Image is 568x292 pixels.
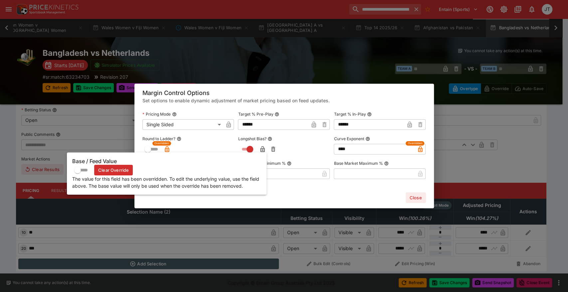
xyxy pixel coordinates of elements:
[94,165,133,175] button: Clear Override
[142,119,224,130] div: Single Sided
[334,111,366,117] p: Target % In-Play
[72,158,261,165] h6: Base / Feed Value
[142,89,426,97] h5: Margin Control Options
[334,160,383,166] p: Base Market Maximum %
[72,175,261,189] p: The value for this field has been overridden. To edit the underlying value, use the field above. ...
[154,141,169,146] span: Overridden
[142,97,426,104] h6: Set options to enable dynamic adjustment of market pricing based on feed updates.
[334,136,364,142] p: Curve Exponent
[142,136,175,142] p: Round to Ladder?
[238,136,266,142] p: Longshot Bias?
[408,141,422,146] span: Overridden
[238,111,273,117] p: Target % Pre-Play
[406,192,426,203] button: Close
[142,111,171,117] p: Pricing Mode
